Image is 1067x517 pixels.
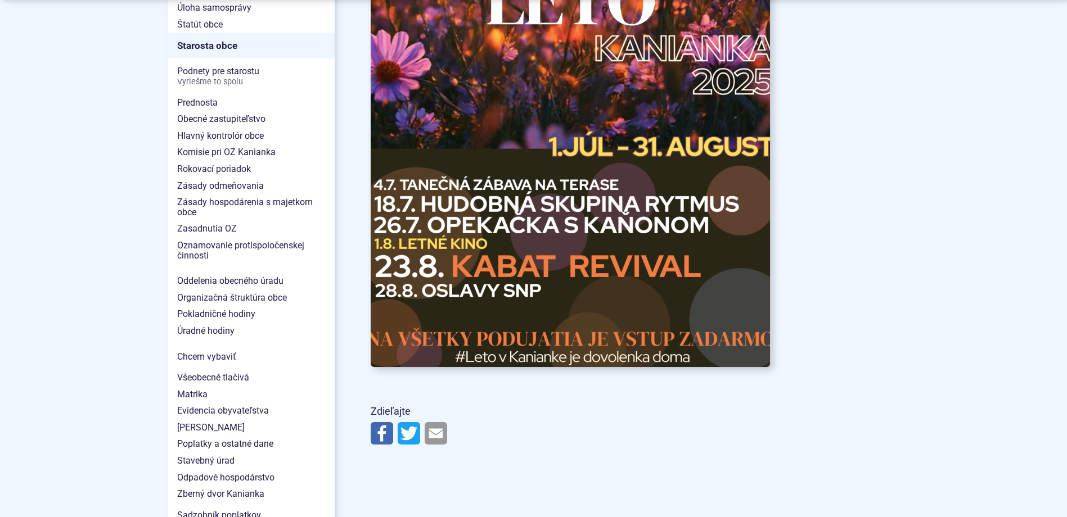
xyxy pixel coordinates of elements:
a: Hlavný kontrolór obce [168,128,335,144]
a: Stavebný úrad [168,452,335,469]
span: Zásady hospodárenia s majetkom obce [177,194,326,220]
a: Odpadové hospodárstvo [168,469,335,486]
a: Prednosta [168,94,335,111]
a: Evidencia obyvateľstva [168,402,335,419]
span: Odpadové hospodárstvo [177,469,326,486]
span: Stavebný úrad [177,452,326,469]
a: Úradné hodiny [168,323,335,339]
span: Obecné zastupiteľstvo [177,111,326,128]
img: Zdieľať na Facebooku [371,422,393,445]
a: Organizačná štruktúra obce [168,289,335,306]
span: Oznamovanie protispoločenskej činnosti [177,237,326,264]
span: Matrika [177,386,326,403]
span: Zásady odmeňovania [177,178,326,194]
span: Poplatky a ostatné dane [177,436,326,452]
a: Podnety pre starostuVyriešme to spolu [168,63,335,89]
span: Organizačná štruktúra obce [177,289,326,306]
span: Všeobecné tlačivá [177,369,326,386]
span: Vyriešme to spolu [177,78,326,87]
span: Oddelenia obecného úradu [177,273,326,289]
span: Pokladničné hodiny [177,306,326,323]
span: Rokovací poriadok [177,161,326,178]
span: Prednosta [177,94,326,111]
span: Starosta obce [177,37,326,55]
a: Starosta obce [168,33,335,58]
a: Oddelenia obecného úradu [168,273,335,289]
span: Zasadnutia OZ [177,220,326,237]
a: Pokladničné hodiny [168,306,335,323]
p: Zdieľajte [371,403,770,420]
span: Hlavný kontrolór obce [177,128,326,144]
span: Podnety pre starostu [177,63,326,89]
a: [PERSON_NAME] [168,419,335,436]
span: Štatút obce [177,16,326,33]
a: Matrika [168,386,335,403]
a: Zásady odmeňovania [168,178,335,194]
a: Zberný dvor Kanianka [168,486,335,502]
a: Rokovací poriadok [168,161,335,178]
span: Úradné hodiny [177,323,326,339]
a: Chcem vybaviť [168,348,335,365]
span: Chcem vybaviť [177,348,326,365]
a: Oznamovanie protispoločenskej činnosti [168,237,335,264]
span: Komisie pri OZ Kanianka [177,144,326,161]
img: Zdieľať na Twitteri [398,422,420,445]
img: Zdieľať e-mailom [425,422,447,445]
a: Štatút obce [168,16,335,33]
a: Obecné zastupiteľstvo [168,111,335,128]
span: [PERSON_NAME] [177,419,326,436]
a: Poplatky a ostatné dane [168,436,335,452]
a: Zásady hospodárenia s majetkom obce [168,194,335,220]
a: Zasadnutia OZ [168,220,335,237]
a: Všeobecné tlačivá [168,369,335,386]
span: Zberný dvor Kanianka [177,486,326,502]
span: Evidencia obyvateľstva [177,402,326,419]
a: Komisie pri OZ Kanianka [168,144,335,161]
